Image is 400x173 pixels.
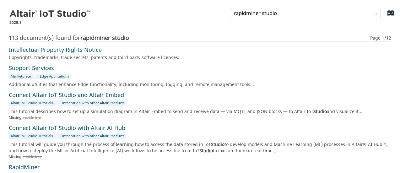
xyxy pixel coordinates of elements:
div: This tutorial will guide you through the process of learning how to access the data stored in IoT... [9,142,389,154]
a: RapidMiner [9,163,40,172]
img: Altair IoT Studio [9,9,92,19]
button: Search [365,8,383,20]
a: Go to index terms page [377,13,391,19]
a: Integration with other Altair Products [60,100,126,106]
div: Missing : [9,115,391,121]
span: rapidminer [23,115,42,120]
div: Missing : [9,154,391,160]
span: rapidminer [23,154,42,159]
p: 2025.1 [9,20,92,25]
a: Integration with other Altair Products [60,133,126,139]
div: This tutorial describes how to set up a simulation diagram in Altair Embed to send and receive da... [9,109,389,115]
input: Search query [231,8,381,19]
span: Studio [313,108,327,115]
div: 113 document(s) found for [9,35,370,41]
a: Altair IoT Studio Tutorials [9,100,54,106]
a: Support Services [9,64,54,73]
div: Additional utilities that enhance Edge functionality, including monitoring, logging, and remote m... [9,82,389,88]
span: Studio [199,148,213,154]
span: Studio [211,141,224,148]
div: Page 1/12 [370,35,391,41]
a: Connect Altair IoT Studio with Altair AI Hub [9,124,125,132]
a: Altair IoT Studio Tutorials [9,133,54,139]
a: Edge Applications [38,74,71,79]
a: Intellectual Property Rights Notice [9,46,102,54]
span: rapidminer studio [80,34,129,42]
a: Marketplace [9,74,32,79]
a: Connect Altair IoT Studio and Altair Embed [9,91,124,100]
div: Copyrights, trademarks, trade secrets, patents and third party software licenses... [9,55,389,61]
